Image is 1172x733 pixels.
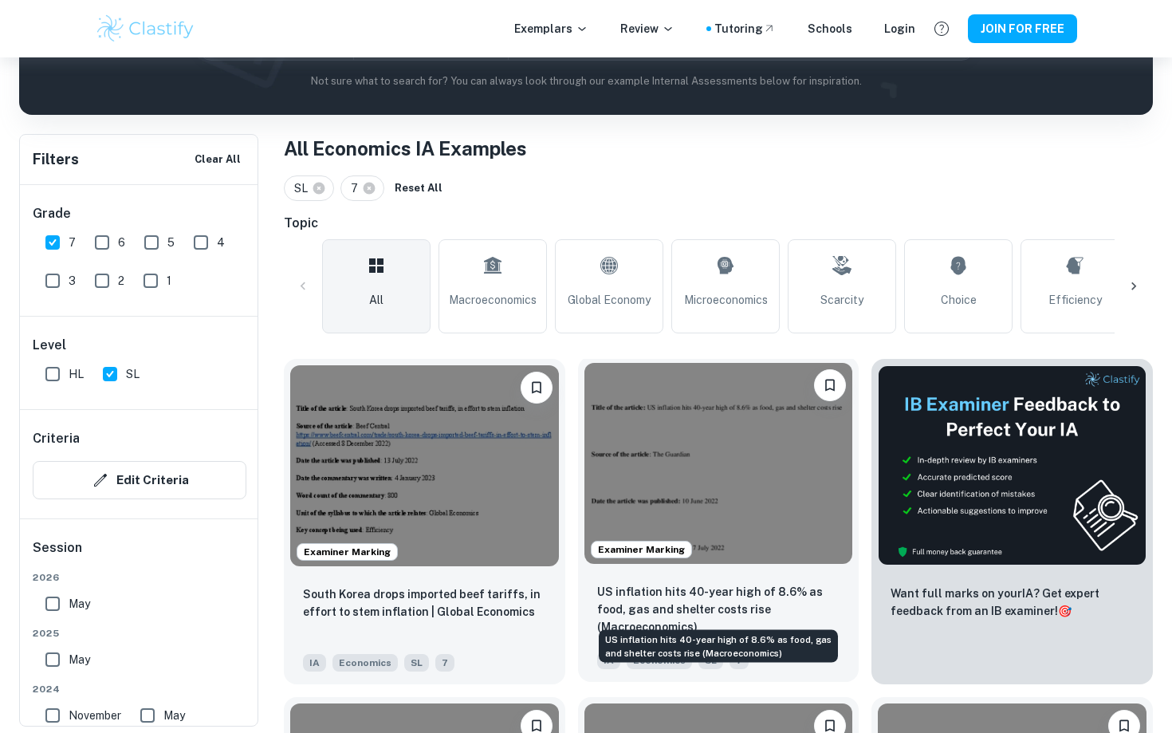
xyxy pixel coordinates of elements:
span: Scarcity [820,291,863,309]
button: Clear All [191,148,245,171]
span: HL [69,365,84,383]
p: Not sure what to search for? You can always look through our example Internal Assessments below f... [32,73,1140,89]
span: November [69,707,121,724]
h6: Grade [33,204,246,223]
h6: Filters [33,148,79,171]
span: IA [303,654,326,672]
span: Choice [941,291,977,309]
button: Reset All [391,176,446,200]
span: 2024 [33,682,246,696]
button: Edit Criteria [33,461,246,499]
span: 7 [435,654,454,672]
div: SL [284,175,334,201]
button: Please log in to bookmark exemplars [521,372,553,404]
h6: Criteria [33,429,80,448]
span: All [369,291,383,309]
span: 2025 [33,626,246,640]
p: Review [620,20,674,37]
span: Examiner Marking [592,542,691,557]
div: 7 [340,175,384,201]
a: Schools [808,20,852,37]
img: Clastify logo [95,13,196,45]
a: Tutoring [714,20,776,37]
span: May [69,651,90,668]
span: 2026 [33,570,246,585]
span: May [163,707,185,724]
span: Efficiency [1048,291,1102,309]
span: Economics [332,654,398,672]
span: 1 [167,272,171,290]
a: Examiner MarkingPlease log in to bookmark exemplars South Korea drops imported beef tariffs, in e... [284,359,565,684]
h6: Level [33,336,246,355]
img: Thumbnail [878,365,1146,566]
span: 🎯 [1058,605,1072,617]
h6: Session [33,538,246,570]
button: Help and Feedback [928,15,955,42]
a: ThumbnailWant full marks on yourIA? Get expert feedback from an IB examiner! [871,359,1153,684]
p: Want full marks on your IA ? Get expert feedback from an IB examiner! [891,585,1134,620]
span: Global Economy [568,291,651,309]
img: Economics IA example thumbnail: US inflation hits 40-year high of 8.6% [584,363,853,564]
h6: Topic [284,214,1153,233]
span: 5 [167,234,175,251]
span: 4 [217,234,225,251]
span: 7 [69,234,76,251]
span: 3 [69,272,76,290]
button: JOIN FOR FREE [968,14,1077,43]
h1: All Economics IA Examples [284,134,1153,163]
p: Exemplars [514,20,588,37]
span: 2 [118,272,124,290]
span: SL [404,654,429,672]
img: Economics IA example thumbnail: South Korea drops imported beef tariffs [290,365,559,566]
p: South Korea drops imported beef tariffs, in effort to stem inflation | Global Economics [303,585,546,621]
p: US inflation hits 40-year high of 8.6% as food, gas and shelter costs rise (Macroeconomics) [597,583,840,636]
button: Please log in to bookmark exemplars [814,369,846,401]
span: 7 [351,179,365,197]
span: Examiner Marking [297,545,397,559]
a: Examiner MarkingPlease log in to bookmark exemplars US inflation hits 40-year high of 8.6% as foo... [578,359,859,684]
a: Login [884,20,915,37]
div: US inflation hits 40-year high of 8.6% as food, gas and shelter costs rise (Macroeconomics) [599,630,838,663]
span: SL [126,365,140,383]
span: Macroeconomics [449,291,537,309]
span: SL [294,179,315,197]
span: May [69,595,90,613]
span: 6 [118,234,125,251]
span: Microeconomics [684,291,768,309]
